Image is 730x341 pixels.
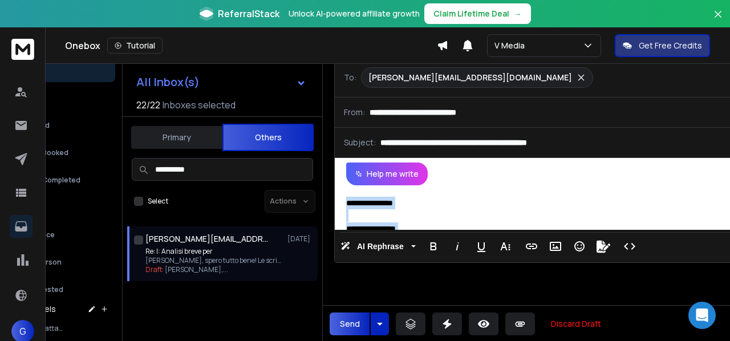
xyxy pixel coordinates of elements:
[424,3,531,24] button: Claim Lifetime Deal→
[148,197,168,206] label: Select
[521,235,542,258] button: Insert Link (Ctrl+K)
[65,38,437,54] div: Onebox
[619,235,640,258] button: Code View
[338,235,418,258] button: AI Rephrase
[615,34,710,57] button: Get Free Credits
[355,242,406,251] span: AI Rephrase
[13,176,80,185] p: Meeting Completed
[545,235,566,258] button: Insert Image (Ctrl+P)
[344,72,356,83] p: To:
[289,8,420,19] p: Unlock AI-powered affiliate growth
[163,98,236,112] h3: Inboxes selected
[127,71,315,94] button: All Inbox(s)
[136,98,160,112] span: 22 / 22
[145,256,282,265] p: [PERSON_NAME], spero tutto bene! Le scrivo
[107,38,163,54] button: Tutorial
[344,107,365,118] p: From:
[542,312,610,335] button: Discard Draft
[711,7,725,34] button: Close banner
[344,137,376,148] p: Subject:
[494,235,516,258] button: More Text
[423,235,444,258] button: Bold (Ctrl+B)
[368,72,572,83] p: [PERSON_NAME][EMAIL_ADDRESS][DOMAIN_NAME]
[593,235,614,258] button: Signature
[287,234,313,243] p: [DATE]
[145,233,271,245] h1: [PERSON_NAME][EMAIL_ADDRESS][DOMAIN_NAME]
[136,76,200,88] h1: All Inbox(s)
[688,302,716,329] div: Open Intercom Messenger
[494,40,529,51] p: V Media
[218,7,279,21] span: ReferralStack
[222,124,314,151] button: Others
[569,235,590,258] button: Emoticons
[165,265,228,274] span: [PERSON_NAME], ...
[145,265,164,274] span: Draft:
[330,312,370,335] button: Send
[639,40,702,51] p: Get Free Credits
[471,235,492,258] button: Underline (Ctrl+U)
[131,125,222,150] button: Primary
[514,8,522,19] span: →
[145,247,282,256] p: Re: I: Analisi breve per
[346,163,428,185] button: Help me write
[447,235,468,258] button: Italic (Ctrl+I)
